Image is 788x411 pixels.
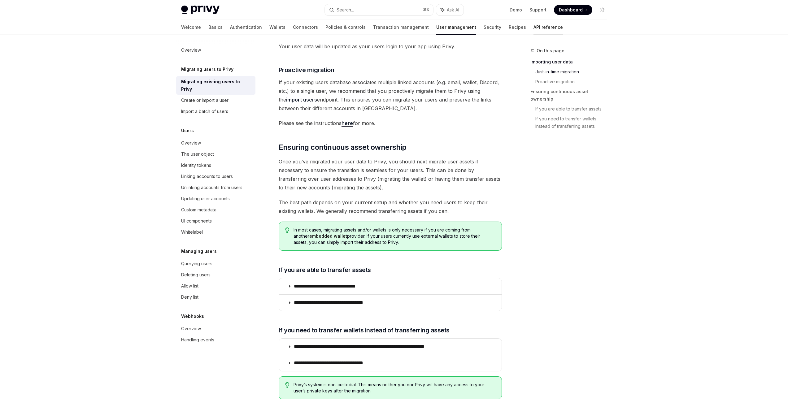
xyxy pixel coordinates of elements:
[176,280,255,292] a: Allow list
[535,77,612,87] a: Proactive migration
[176,204,255,215] a: Custom metadata
[176,76,255,95] a: Migrating existing users to Privy
[279,266,371,274] span: If you are able to transfer assets
[337,6,354,14] div: Search...
[535,114,612,131] a: If you need to transfer wallets instead of transferring assets
[176,227,255,238] a: Whitelabel
[279,142,407,152] span: Ensuring continuous asset ownership
[181,162,211,169] div: Identity tokens
[176,334,255,345] a: Handling events
[325,4,433,15] button: Search...⌘K
[279,157,502,192] span: Once you’ve migrated your user data to Privy, you should next migrate user assets if necessary to...
[181,20,201,35] a: Welcome
[535,67,612,77] a: Just-in-time migration
[176,160,255,171] a: Identity tokens
[510,7,522,13] a: Demo
[181,139,201,147] div: Overview
[530,57,612,67] a: Importing user data
[342,120,353,127] a: here
[325,20,366,35] a: Policies & controls
[559,7,583,13] span: Dashboard
[176,95,255,106] a: Create or import a user
[176,323,255,334] a: Overview
[279,78,502,113] span: If your existing users database associates multiple linked accounts (e.g. email, wallet, Discord,...
[181,97,229,104] div: Create or import a user
[181,195,230,202] div: Updating user accounts
[533,20,563,35] a: API reference
[176,137,255,149] a: Overview
[309,233,347,239] strong: embedded wallet
[181,173,233,180] div: Linking accounts to users
[285,382,290,388] svg: Tip
[181,293,198,301] div: Deny list
[181,206,216,214] div: Custom metadata
[181,78,252,93] div: Migrating existing users to Privy
[176,258,255,269] a: Querying users
[176,269,255,280] a: Deleting users
[529,7,546,13] a: Support
[537,47,564,54] span: On this page
[181,108,228,115] div: Import a batch of users
[181,66,233,73] h5: Migrating users to Privy
[554,5,592,15] a: Dashboard
[181,271,211,279] div: Deleting users
[294,382,495,394] span: Privy’s system is non-custodial. This means neither you nor Privy will have any access to your us...
[176,171,255,182] a: Linking accounts to users
[181,46,201,54] div: Overview
[279,198,502,215] span: The best path depends on your current setup and whether you need users to keep their existing wal...
[285,227,290,233] svg: Tip
[279,66,334,74] span: Proactive migration
[181,260,212,267] div: Querying users
[176,45,255,56] a: Overview
[181,248,217,255] h5: Managing users
[286,97,317,103] a: import users
[279,326,450,335] span: If you need to transfer wallets instead of transferring assets
[436,20,476,35] a: User management
[181,150,214,158] div: The user object
[181,6,220,14] img: light logo
[230,20,262,35] a: Authentication
[447,7,459,13] span: Ask AI
[484,20,501,35] a: Security
[181,228,203,236] div: Whitelabel
[181,282,198,290] div: Allow list
[597,5,607,15] button: Toggle dark mode
[176,292,255,303] a: Deny list
[181,325,201,332] div: Overview
[208,20,223,35] a: Basics
[181,184,242,191] div: Unlinking accounts from users
[293,20,318,35] a: Connectors
[181,217,212,225] div: UI components
[176,215,255,227] a: UI components
[176,149,255,160] a: The user object
[279,42,502,51] span: Your user data will be updated as your users login to your app using Privy.
[530,87,612,104] a: Ensuring continuous asset ownership
[436,4,464,15] button: Ask AI
[269,20,285,35] a: Wallets
[294,227,495,245] span: In most cases, migrating assets and/or wallets is only necessary if you are coming from another p...
[176,182,255,193] a: Unlinking accounts from users
[181,313,204,320] h5: Webhooks
[181,336,214,344] div: Handling events
[176,193,255,204] a: Updating user accounts
[176,106,255,117] a: Import a batch of users
[509,20,526,35] a: Recipes
[535,104,612,114] a: If you are able to transfer assets
[181,127,194,134] h5: Users
[373,20,429,35] a: Transaction management
[279,119,502,128] span: Please see the instructions for more.
[423,7,429,12] span: ⌘ K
